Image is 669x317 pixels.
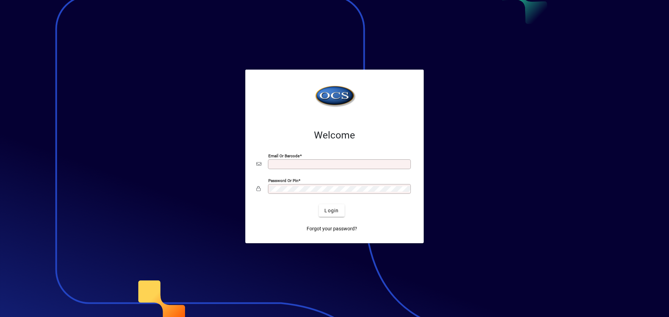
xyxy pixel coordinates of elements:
h2: Welcome [256,129,413,141]
a: Forgot your password? [304,222,360,235]
span: Login [324,207,339,214]
mat-label: Password or Pin [268,178,298,183]
span: Forgot your password? [307,225,357,232]
mat-label: Email or Barcode [268,153,300,158]
button: Login [319,204,344,217]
